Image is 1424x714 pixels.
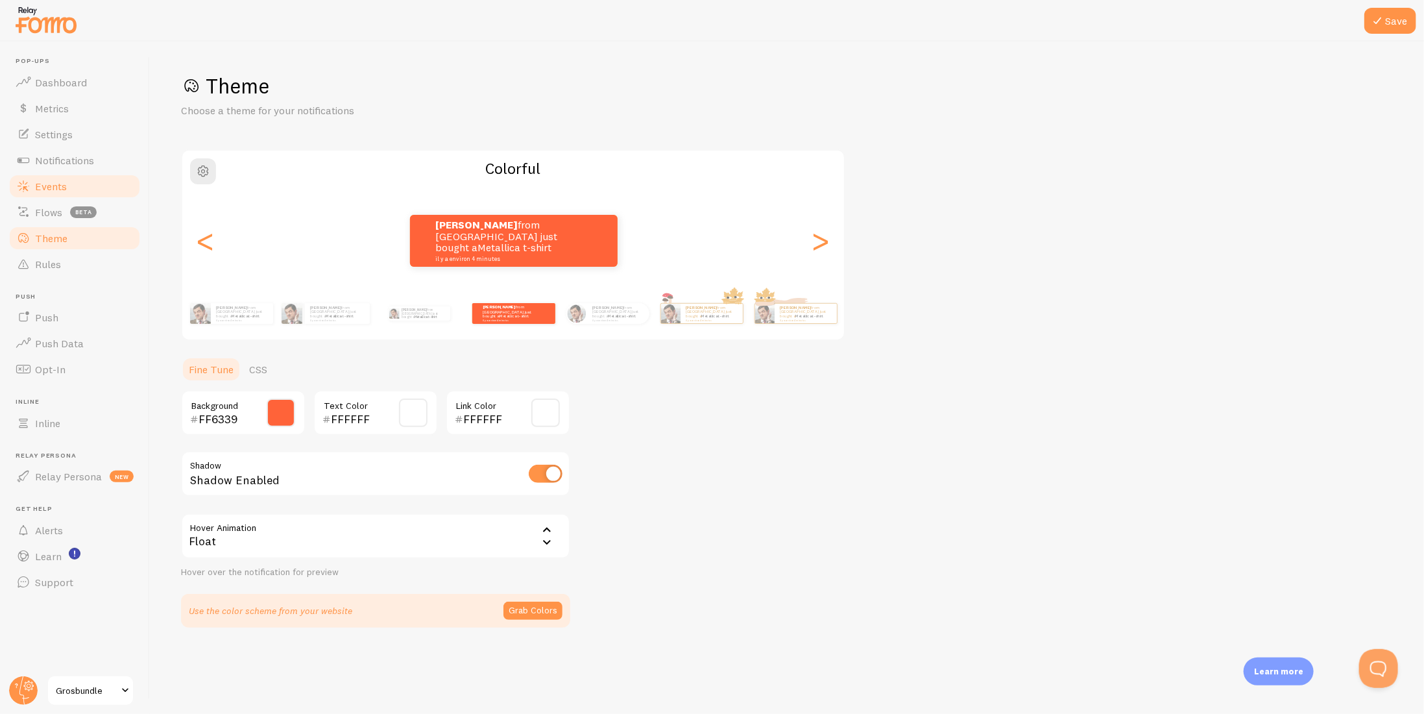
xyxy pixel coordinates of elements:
[483,319,533,322] small: il y a environ 4 minutes
[8,356,141,382] a: Opt-In
[592,305,644,321] p: from [GEOGRAPHIC_DATA] just bought a
[189,604,352,617] p: Use the color scheme from your website
[35,76,87,89] span: Dashboard
[310,305,341,310] strong: [PERSON_NAME]
[754,304,774,323] img: Fomo
[567,304,586,323] img: Fomo
[8,304,141,330] a: Push
[35,258,61,271] span: Rules
[35,363,66,376] span: Opt-In
[181,513,570,559] div: Float
[795,314,823,319] a: Metallica t-shirt
[402,306,445,321] p: from [GEOGRAPHIC_DATA] just bought a
[8,95,141,121] a: Metrics
[310,305,365,321] p: from [GEOGRAPHIC_DATA] just bought a
[8,199,141,225] a: Flows beta
[592,305,623,310] strong: [PERSON_NAME]
[660,304,680,323] img: Fomo
[8,69,141,95] a: Dashboard
[1244,658,1314,685] div: Learn more
[780,305,811,310] strong: [PERSON_NAME]
[56,683,117,698] span: Grosbundle
[8,225,141,251] a: Theme
[232,314,259,319] a: Metallica t-shirt
[701,314,729,319] a: Metallica t-shirt
[503,602,562,620] button: Grab Colors
[35,180,67,193] span: Events
[8,410,141,436] a: Inline
[181,73,1393,99] h1: Theme
[35,128,73,141] span: Settings
[35,102,69,115] span: Metrics
[8,543,141,569] a: Learn
[686,305,738,321] p: from [GEOGRAPHIC_DATA] just bought a
[69,548,80,560] svg: <p>Watch New Feature Tutorials!</p>
[182,158,844,178] h2: Colorful
[16,452,141,460] span: Relay Persona
[8,173,141,199] a: Events
[35,232,67,245] span: Theme
[310,319,363,321] small: il y a environ 4 minutes
[1359,649,1398,688] iframe: Help Scout Beacon - Open
[415,315,437,319] a: Metallica t-shirt
[8,147,141,173] a: Notifications
[483,304,516,310] strong: [PERSON_NAME]
[216,305,268,321] p: from [GEOGRAPHIC_DATA] just bought a
[326,314,354,319] a: Metallica t-shirt
[8,330,141,356] a: Push Data
[35,154,94,167] span: Notifications
[436,218,518,231] strong: [PERSON_NAME]
[35,470,102,483] span: Relay Persona
[16,57,141,66] span: Pop-ups
[8,251,141,277] a: Rules
[110,471,134,482] span: new
[780,319,830,321] small: il y a environ 4 minutes
[241,356,275,382] a: CSS
[14,3,78,36] img: fomo-relay-logo-orange.svg
[780,305,832,321] p: from [GEOGRAPHIC_DATA] just bought a
[35,550,62,563] span: Learn
[216,305,247,310] strong: [PERSON_NAME]
[198,194,213,288] div: Previous slide
[8,121,141,147] a: Settings
[402,308,428,312] strong: [PERSON_NAME]
[282,303,302,324] img: Fomo
[8,517,141,543] a: Alerts
[608,314,636,319] a: Metallica t-shirt
[8,569,141,595] a: Support
[35,524,63,537] span: Alerts
[47,675,134,706] a: Grosbundle
[181,103,492,118] p: Choose a theme for your notifications
[1254,665,1303,678] p: Learn more
[35,576,73,589] span: Support
[813,194,828,288] div: Next slide
[16,293,141,301] span: Push
[216,319,267,321] small: il y a environ 4 minutes
[436,256,562,262] small: il y a environ 4 minutes
[500,314,529,319] a: Metallica t-shirt
[35,311,58,324] span: Push
[181,356,241,382] a: Fine Tune
[190,303,211,324] img: Fomo
[181,451,570,499] div: Shadow Enabled
[16,398,141,406] span: Inline
[70,206,97,218] span: beta
[478,241,552,254] a: Metallica t-shirt
[8,463,141,489] a: Relay Persona new
[592,319,643,321] small: il y a environ 4 minutes
[436,219,566,262] p: from [GEOGRAPHIC_DATA] just bought a
[389,308,399,319] img: Fomo
[686,319,736,321] small: il y a environ 4 minutes
[181,567,570,578] div: Hover over the notification for preview
[16,505,141,513] span: Get Help
[686,305,717,310] strong: [PERSON_NAME]
[35,206,62,219] span: Flows
[35,337,84,350] span: Push Data
[35,417,60,430] span: Inline
[483,305,535,322] p: from [GEOGRAPHIC_DATA] just bought a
